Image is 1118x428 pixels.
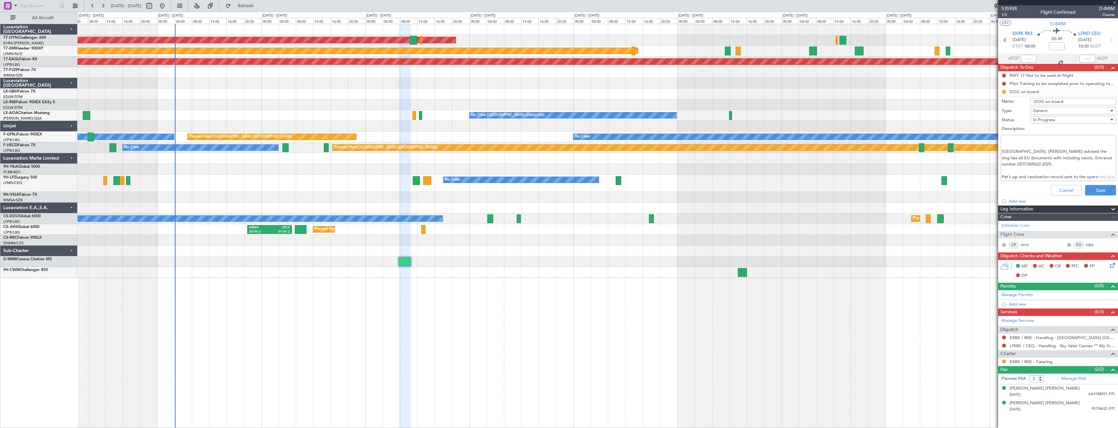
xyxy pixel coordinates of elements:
div: [DATE] - [DATE] [678,13,703,19]
span: T7-EMI [3,47,16,50]
a: F-HECDFalcon 7X [3,143,36,147]
div: 08:00 [816,18,833,24]
div: 00:00 [469,18,487,24]
div: No Crew [GEOGRAPHIC_DATA] (Dublin Intl) [471,110,544,120]
span: Refresh [232,4,260,8]
span: [DATE] [1010,392,1021,397]
div: [DATE] - [DATE] [79,13,104,19]
div: 04:00 [487,18,504,24]
a: EVRA/[PERSON_NAME] [3,41,44,46]
span: 9H-VSLK [3,193,19,197]
a: FCBB/BZV [3,170,21,175]
span: Charter [1000,350,1016,358]
div: 20:00 [348,18,365,24]
div: 16:00 [435,18,452,24]
span: Dispatch Checks and Weather [1000,252,1062,260]
span: AC [1039,263,1044,270]
span: Dispatch [1000,326,1018,334]
span: LX-GBH [3,90,18,93]
span: MF [1022,263,1028,270]
div: 20:00 [140,18,157,24]
span: [DATE] - [DATE] [111,3,141,9]
div: 00:00 [677,18,695,24]
span: Generic [1033,108,1048,114]
div: [DATE] - [DATE] [366,13,391,19]
div: [DATE] - [DATE] [158,13,183,19]
div: 00:00 [261,18,279,24]
div: [DATE] - [DATE] [886,13,911,19]
a: LFMN/NCE [3,51,22,56]
a: Manage Permits [1001,292,1033,298]
div: Planned Maint [GEOGRAPHIC_DATA] ([GEOGRAPHIC_DATA]) [315,224,417,234]
a: 9H-YAAGlobal 5000 [3,165,40,169]
a: 9H-VSLKFalcon 7X [3,193,37,197]
a: 9H-LPZLegacy 500 [3,176,37,179]
div: 08:00 [504,18,521,24]
div: [PERSON_NAME] [PERSON_NAME] [1010,400,1080,407]
span: ETOT [1012,43,1023,50]
div: 04:00 [695,18,712,24]
div: 08:00 [920,18,937,24]
div: 16:00 [643,18,660,24]
div: KRNO [249,225,269,230]
a: LFPB/LBG [3,137,20,142]
div: 12:00 [625,18,643,24]
label: Status: [1002,117,1030,123]
a: T7-EMIHawker 900XP [3,47,43,50]
span: Dispatch To-Dos [1000,64,1033,71]
div: 04:00 [175,18,192,24]
span: 9H-CWM [3,268,20,272]
div: Pilot Training to be completed prior to operating to LFMD [1010,81,1115,86]
a: LX-GBHFalcon 7X [3,90,36,93]
div: 16:00 [538,18,556,24]
div: Planned Maint [GEOGRAPHIC_DATA] ([GEOGRAPHIC_DATA]) [189,132,292,142]
div: 16:00 [331,18,348,24]
div: 20:00 [556,18,573,24]
div: 04:00 [591,18,608,24]
div: 00:00 [365,18,382,24]
div: RWY 17 Not to be used at NIght [1010,73,1073,78]
div: [DATE] - [DATE] [470,13,495,19]
a: LFPB/LBG [3,230,20,235]
span: FFC [1071,263,1079,270]
span: 9H-YAA [3,165,18,169]
span: Services [1000,308,1017,316]
div: 04:00 [70,18,88,24]
span: 1/2 [1001,12,1017,18]
a: Manage Services [1001,318,1034,324]
a: EDLW/DTM [3,105,22,110]
span: AA3188921 (PP) [1088,392,1115,397]
div: 20:00 [868,18,885,24]
a: CS-DOUGlobal 6500 [3,214,41,218]
a: T7-EAGLFalcon 8X [3,57,37,61]
div: 00:00 [573,18,591,24]
button: All Aircraft [7,13,71,23]
a: LFPB/LBG [3,148,20,153]
div: 12:00 [209,18,226,24]
div: 12:00 [417,18,435,24]
button: UTC [1000,20,1011,26]
span: CS-DOU [3,214,19,218]
div: 00:00 [781,18,799,24]
span: 02:30 [1052,36,1062,42]
a: CS-RRCFalcon 900LX [3,236,42,240]
span: 9H-LPZ [3,176,16,179]
div: 12:00 [833,18,851,24]
span: CR [1055,263,1061,270]
div: 12:00 [938,18,955,24]
div: 04:00 [279,18,296,24]
a: LFMD/CEQ [3,180,22,185]
div: 00:00 [885,18,903,24]
input: Trip Number [20,1,57,11]
span: (0/0) [1095,282,1104,289]
span: D-IMIM [1099,5,1115,12]
span: (0/3) [1095,308,1104,315]
div: 20:00 [660,18,677,24]
span: 95736632 (PP) [1092,406,1115,412]
a: EKRK / RKE - Catering [1010,359,1053,364]
span: [DATE] [1012,37,1026,43]
span: Charter [1099,12,1115,18]
div: No Crew [124,143,139,152]
span: D-IMIM [1050,21,1066,27]
button: Cancel [1051,185,1082,195]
